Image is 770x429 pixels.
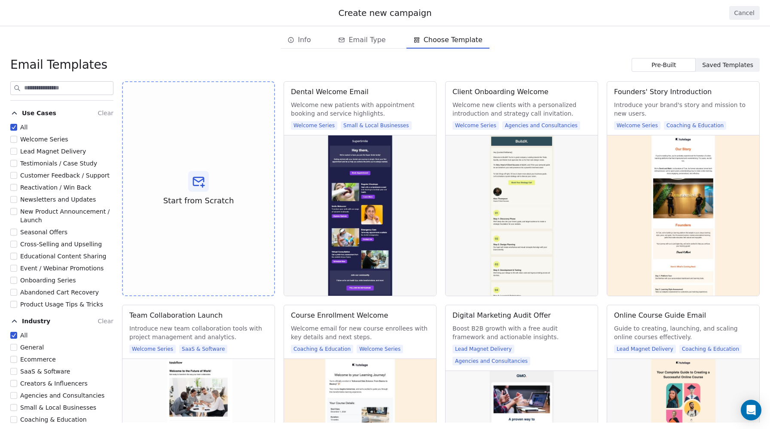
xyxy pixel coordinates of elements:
span: Product Usage Tips & Tricks [20,301,103,308]
span: Coaching & Education [664,121,726,130]
span: Small & Local Businesses [20,404,96,411]
button: New Product Announcement / Launch [10,207,17,216]
button: Cancel [729,6,760,20]
span: General [20,344,44,351]
span: Testimonials / Case Study [20,160,97,167]
span: Welcome Series [614,121,660,130]
span: Welcome Series [129,345,176,353]
div: Client Onboarding Welcome [452,87,548,97]
span: Customer Feedback / Support [20,172,110,179]
span: Welcome Series [20,136,68,143]
span: Boost B2B growth with a free audit framework and actionable insights. [452,324,591,341]
span: Start from Scratch [163,195,234,206]
button: Ecommerce [10,355,17,364]
span: Welcome email for new course enrollees with key details and next steps. [291,324,429,341]
span: SaaS & Software [179,345,227,353]
button: Onboarding Series [10,276,17,285]
div: email creation steps [281,31,489,49]
span: Welcome Series [291,121,337,130]
span: Lead Magnet Delivery [614,345,676,353]
button: Event / Webinar Promotions [10,264,17,273]
div: Use CasesClear [10,123,113,309]
span: All [20,124,27,131]
span: Welcome Series [357,345,403,353]
button: Cross-Selling and Upselling [10,240,17,248]
span: Agencies and Consultancies [20,392,104,399]
button: Lead Magnet Delivery [10,147,17,156]
span: Coaching & Education [20,416,87,423]
button: Use CasesClear [10,106,113,123]
button: Seasonal Offers [10,228,17,236]
button: SaaS & Software [10,367,17,376]
span: Introduce your brand's story and mission to new users. [614,101,752,118]
button: All [10,123,17,132]
span: All [20,332,27,339]
div: Online Course Guide Email [614,310,706,321]
div: IndustryClear [10,331,113,424]
span: Small & Local Businesses [341,121,412,130]
span: Info [298,35,311,45]
div: Course Enrollment Welcome [291,310,388,321]
button: Agencies and Consultancies [10,391,17,400]
span: Welcome new clients with a personalized introduction and strategy call invitation. [452,101,591,118]
div: Open Intercom Messenger [741,400,761,420]
span: New Product Announcement / Launch [20,208,110,224]
button: Newsletters and Updates [10,195,17,204]
button: Abandoned Cart Recovery [10,288,17,297]
button: Customer Feedback / Support [10,171,17,180]
span: Choose Template [424,35,483,45]
span: SaaS & Software [20,368,70,375]
span: Email Type [348,35,385,45]
span: Introduce new team collaboration tools with project management and analytics. [129,324,268,341]
div: Digital Marketing Audit Offer [452,310,551,321]
span: Event / Webinar Promotions [20,265,104,272]
button: Small & Local Businesses [10,403,17,412]
span: Creators & Influencers [20,380,88,387]
span: Welcome Series [452,121,499,130]
button: IndustryClear [10,314,113,331]
button: Reactivation / Win Back [10,183,17,192]
span: Agencies and Consultancies [502,121,580,130]
span: Guide to creating, launching, and scaling online courses effectively. [614,324,752,341]
button: Creators & Influencers [10,379,17,388]
span: Use Cases [22,109,56,117]
div: Founders' Story Introduction [614,87,712,97]
span: Cross-Selling and Upselling [20,241,102,248]
button: Product Usage Tips & Tricks [10,300,17,309]
button: Welcome Series [10,135,17,144]
button: General [10,343,17,352]
span: Clear [98,318,113,325]
span: Coaching & Education [291,345,353,353]
div: Team Collaboration Launch [129,310,223,321]
span: Reactivation / Win Back [20,184,91,191]
button: Testimonials / Case Study [10,159,17,168]
span: Coaching & Education [679,345,742,353]
span: Abandoned Cart Recovery [20,289,99,296]
button: All [10,331,17,340]
span: Clear [98,110,113,116]
span: Educational Content Sharing [20,253,107,260]
div: Dental Welcome Email [291,87,369,97]
button: Clear [98,316,113,326]
span: Seasonal Offers [20,229,67,236]
span: Industry [22,317,50,325]
span: Newsletters and Updates [20,196,96,203]
button: Educational Content Sharing [10,252,17,260]
span: Welcome new patients with appointment booking and service highlights. [291,101,429,118]
span: Lead Magnet Delivery [20,148,86,155]
span: Ecommerce [20,356,56,363]
button: Clear [98,108,113,118]
span: Onboarding Series [20,277,76,284]
span: Lead Magnet Delivery [452,345,514,353]
div: Create new campaign [10,7,760,19]
button: Coaching & Education [10,415,17,424]
span: Email Templates [10,57,107,73]
span: Agencies and Consultancies [452,357,530,365]
span: Saved Templates [702,61,753,70]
